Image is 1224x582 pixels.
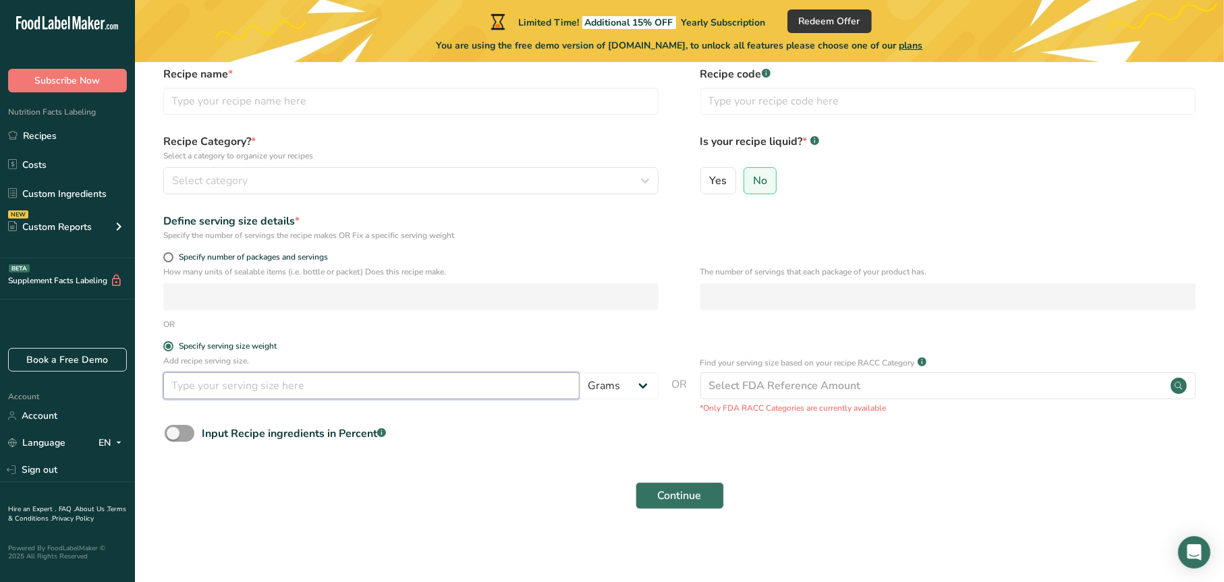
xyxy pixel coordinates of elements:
[8,69,127,92] button: Subscribe Now
[202,426,386,442] div: Input Recipe ingredients in Percent
[636,482,724,509] button: Continue
[35,74,101,88] span: Subscribe Now
[8,220,92,234] div: Custom Reports
[163,355,659,367] p: Add recipe serving size.
[787,9,872,33] button: Redeem Offer
[8,210,28,219] div: NEW
[163,66,659,82] label: Recipe name
[163,372,580,399] input: Type your serving size here
[163,229,659,241] div: Specify the number of servings the recipe makes OR Fix a specific serving weight
[163,318,175,330] div: OR
[8,544,127,560] div: Powered By FoodLabelMaker © 2025 All Rights Reserved
[99,435,127,451] div: EN
[9,264,30,272] div: BETA
[8,348,127,372] a: Book a Free Demo
[8,431,65,455] a: Language
[799,14,860,28] span: Redeem Offer
[179,341,277,351] div: Specify serving size weight
[658,488,702,504] span: Continue
[52,514,94,523] a: Privacy Policy
[163,150,659,162] p: Select a category to organize your recipes
[582,16,676,29] span: Additional 15% OFF
[59,504,75,514] a: FAQ .
[700,88,1196,115] input: Type your recipe code here
[163,266,659,278] p: How many units of sealable items (i.e. bottle or packet) Does this recipe make.
[1178,536,1211,569] div: Open Intercom Messenger
[753,174,767,187] span: No
[700,134,1196,162] label: Is your recipe liquid?
[163,134,659,162] label: Recipe Category?
[672,376,688,414] span: OR
[163,213,659,229] div: Define serving size details
[700,402,1196,414] p: *Only FDA RACC Categories are currently available
[488,13,766,30] div: Limited Time!
[681,16,766,29] span: Yearly Subscription
[172,173,248,189] span: Select category
[700,266,1196,278] p: The number of servings that each package of your product has.
[700,357,915,369] p: Find your serving size based on your recipe RACC Category
[709,174,727,187] span: Yes
[173,252,328,262] span: Specify number of packages and servings
[700,66,1196,82] label: Recipe code
[899,39,923,52] span: plans
[75,504,107,514] a: About Us .
[709,378,861,394] div: Select FDA Reference Amount
[437,38,923,53] span: You are using the free demo version of [DOMAIN_NAME], to unlock all features please choose one of...
[163,88,659,115] input: Type your recipe name here
[8,504,126,523] a: Terms & Conditions .
[8,504,56,514] a: Hire an Expert .
[163,167,659,194] button: Select category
